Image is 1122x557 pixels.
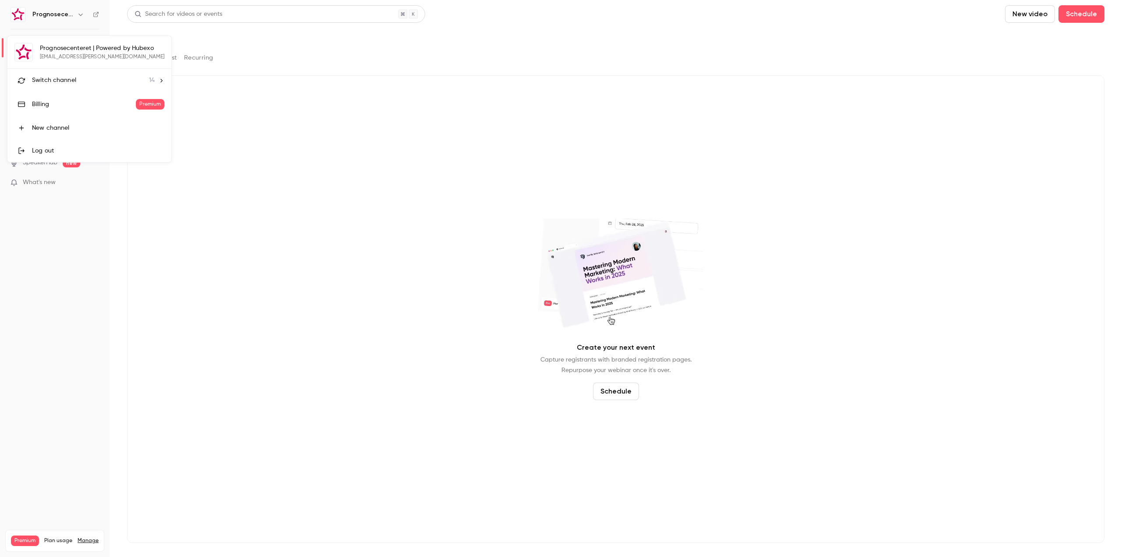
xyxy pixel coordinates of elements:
[136,99,164,110] span: Premium
[32,124,164,132] div: New channel
[32,146,164,155] div: Log out
[149,76,155,85] span: 14
[32,76,76,85] span: Switch channel
[32,100,136,109] div: Billing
